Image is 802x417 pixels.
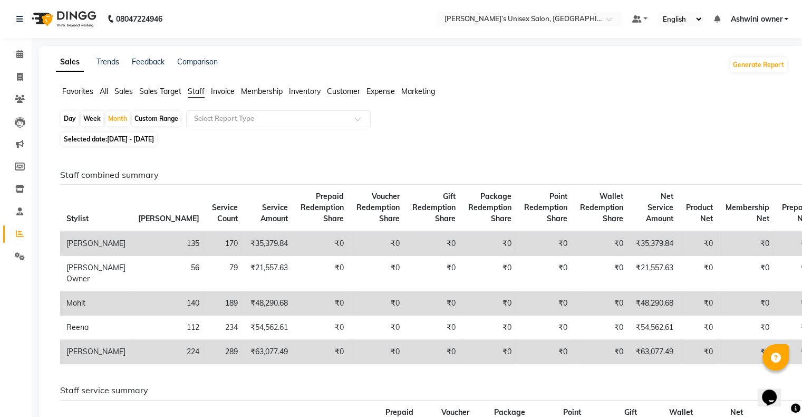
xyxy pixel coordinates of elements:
td: ₹0 [574,291,630,316]
td: 112 [132,316,206,340]
td: ₹48,290.68 [630,291,680,316]
td: [PERSON_NAME] Owner [60,256,132,291]
span: All [100,87,108,96]
td: ₹0 [680,256,719,291]
td: ₹0 [350,316,406,340]
td: ₹0 [680,316,719,340]
td: ₹0 [462,316,518,340]
span: Sales Target [139,87,181,96]
td: ₹0 [350,340,406,364]
td: ₹35,379.84 [244,231,294,256]
span: [PERSON_NAME] [138,214,199,223]
td: ₹21,557.63 [244,256,294,291]
td: [PERSON_NAME] [60,231,132,256]
span: [DATE] - [DATE] [107,135,154,143]
span: Service Amount [260,203,288,223]
div: Day [61,111,79,126]
span: Prepaid Redemption Share [301,192,344,223]
td: ₹0 [462,231,518,256]
span: Net Service Amount [646,192,673,223]
td: ₹63,077.49 [630,340,680,364]
td: ₹35,379.84 [630,231,680,256]
iframe: chat widget [758,375,791,406]
td: ₹0 [462,256,518,291]
td: ₹0 [406,231,462,256]
td: ₹0 [574,340,630,364]
span: Voucher Redemption Share [356,192,400,223]
td: ₹0 [350,256,406,291]
td: ₹0 [294,256,350,291]
td: 79 [206,256,244,291]
td: ₹0 [406,256,462,291]
td: ₹0 [518,291,574,316]
button: Generate Report [730,58,787,72]
td: ₹0 [462,291,518,316]
span: Favorites [62,87,93,96]
td: Mohit [60,291,132,316]
span: Product Net [686,203,713,223]
span: Membership Net [726,203,769,223]
span: Gift Redemption Share [412,192,456,223]
a: Feedback [132,57,165,67]
td: ₹0 [294,291,350,316]
span: Stylist [66,214,89,223]
span: Customer [327,87,360,96]
td: 234 [206,316,244,340]
td: ₹54,562.61 [244,316,294,340]
td: ₹0 [680,231,719,256]
td: ₹0 [406,340,462,364]
td: ₹0 [294,340,350,364]
td: ₹0 [294,231,350,256]
div: Week [81,111,103,126]
td: 135 [132,231,206,256]
td: ₹0 [574,316,630,340]
span: Point Redemption Share [524,192,567,223]
a: Trends [96,57,119,67]
span: Invoice [211,87,235,96]
td: 170 [206,231,244,256]
td: ₹0 [518,340,574,364]
span: Package Redemption Share [468,192,511,223]
td: ₹0 [350,291,406,316]
td: ₹0 [680,340,719,364]
a: Sales [56,53,84,72]
td: ₹0 [719,340,776,364]
span: Inventory [289,87,321,96]
td: 189 [206,291,244,316]
div: Month [105,111,130,126]
span: Selected date: [61,132,157,146]
h6: Staff service summary [60,385,779,395]
span: Marketing [401,87,435,96]
span: Staff [188,87,205,96]
td: ₹0 [574,256,630,291]
td: 224 [132,340,206,364]
td: ₹0 [719,316,776,340]
td: ₹0 [719,256,776,291]
td: ₹0 [350,231,406,256]
td: ₹0 [518,256,574,291]
td: ₹0 [518,231,574,256]
span: Service Count [212,203,238,223]
span: Sales [114,87,133,96]
div: Custom Range [132,111,181,126]
td: ₹0 [406,291,462,316]
img: logo [27,4,99,34]
td: ₹0 [719,231,776,256]
td: ₹0 [462,340,518,364]
td: ₹54,562.61 [630,316,680,340]
td: ₹0 [518,316,574,340]
td: ₹0 [680,291,719,316]
td: ₹21,557.63 [630,256,680,291]
td: [PERSON_NAME] [60,340,132,364]
td: ₹0 [294,316,350,340]
td: ₹0 [574,231,630,256]
td: ₹63,077.49 [244,340,294,364]
td: ₹0 [719,291,776,316]
td: 289 [206,340,244,364]
td: 140 [132,291,206,316]
span: Wallet Redemption Share [580,192,623,223]
b: 08047224946 [116,4,162,34]
a: Comparison [177,57,218,67]
td: 56 [132,256,206,291]
h6: Staff combined summary [60,170,779,180]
